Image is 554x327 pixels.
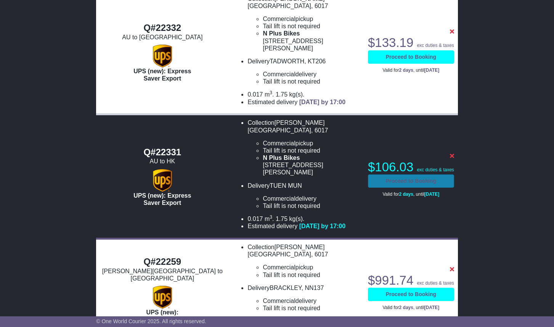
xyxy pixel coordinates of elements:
div: N Plus Bikes [263,30,360,37]
span: TUEN MUN [270,182,302,189]
span: Commercial [263,264,295,271]
span: exc duties & taxes [417,43,454,48]
li: Tail lift is not required [263,271,360,279]
li: pickup [263,264,360,271]
span: m . [265,91,274,98]
div: Q#22332 [100,23,225,34]
div: [STREET_ADDRESS][PERSON_NAME] [263,161,360,176]
div: N Plus Bikes [263,154,360,161]
span: BRACKLEY [270,285,301,291]
div: Q#22331 [100,147,225,158]
span: 2 days [399,305,413,310]
li: pickup [263,140,360,147]
p: Valid for , until [368,305,454,310]
a: Proceed to Booking [368,288,454,301]
span: 1.75 [276,91,287,98]
li: Delivery [247,284,360,312]
span: $ [368,35,413,50]
span: [PERSON_NAME][GEOGRAPHIC_DATA] [247,119,324,133]
span: m . [265,216,274,222]
span: Commercial [263,16,295,22]
span: TADWORTH [270,58,304,64]
sup: 3 [270,90,272,95]
li: pickup [263,15,360,23]
span: Commercial [263,140,295,147]
span: Commercial [263,298,295,304]
li: Tail lift is not required [263,147,360,154]
li: delivery [263,195,360,202]
span: , 6017 [311,3,328,9]
span: exc duties & taxes [417,280,454,286]
span: 2 days [399,192,413,197]
li: Tail lift is not required [263,202,360,209]
span: Commercial [263,71,295,77]
a: Proceed to Booking [368,174,454,188]
li: delivery [263,297,360,304]
sup: 3 [270,214,272,220]
img: UPS (new): Expedited Export [153,286,172,309]
span: 106.03 [375,160,413,174]
span: kg(s). [289,91,304,98]
span: [PERSON_NAME][GEOGRAPHIC_DATA] [247,244,324,258]
span: , KT206 [304,58,326,64]
li: Delivery [247,182,360,210]
span: 991.74 [375,273,413,287]
li: Collection [247,119,360,176]
span: Commercial [263,195,295,202]
span: kg(s). [289,216,304,222]
span: 2 days [399,68,413,73]
li: delivery [263,71,360,78]
span: , 6017 [311,127,328,134]
span: [DATE] by 17:00 [299,99,346,105]
span: $ [368,160,413,174]
div: [PERSON_NAME][GEOGRAPHIC_DATA] to [GEOGRAPHIC_DATA] [100,267,225,282]
li: Tail lift is not required [263,23,360,30]
span: [DATE] [424,192,440,197]
span: [DATE] by 17:00 [299,223,346,229]
span: 1.75 [276,216,287,222]
span: , 6017 [311,251,328,258]
div: AU to [GEOGRAPHIC_DATA] [100,34,225,41]
span: © One World Courier 2025. All rights reserved. [96,318,206,324]
span: 133.19 [375,35,413,50]
img: UPS (new): Express Saver Export [153,169,172,192]
span: [DATE] [424,68,440,73]
li: Collection [247,243,360,279]
a: Proceed to Booking [368,50,454,64]
p: Valid for , until [368,68,454,73]
span: , NN137 [302,285,324,291]
span: [DATE] [424,305,440,310]
span: exc duties & taxes [417,167,454,172]
span: UPS (new): Express Saver Export [133,192,191,206]
span: UPS (new): Express Saver Export [133,68,191,82]
li: Delivery [247,58,360,85]
p: Valid for , until [368,192,454,197]
li: Estimated delivery [247,98,360,106]
li: Tail lift is not required [263,78,360,85]
li: Tail lift is not required [263,304,360,312]
span: UPS (new): Expedited Export [137,309,188,323]
span: $ [368,273,413,287]
div: AU to HK [100,158,225,165]
div: [STREET_ADDRESS][PERSON_NAME] [263,37,360,52]
li: Estimated delivery [247,222,360,230]
span: 0.017 [247,91,263,98]
span: 0.017 [247,216,263,222]
img: UPS (new): Express Saver Export [153,45,172,68]
div: Q#22259 [100,256,225,267]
